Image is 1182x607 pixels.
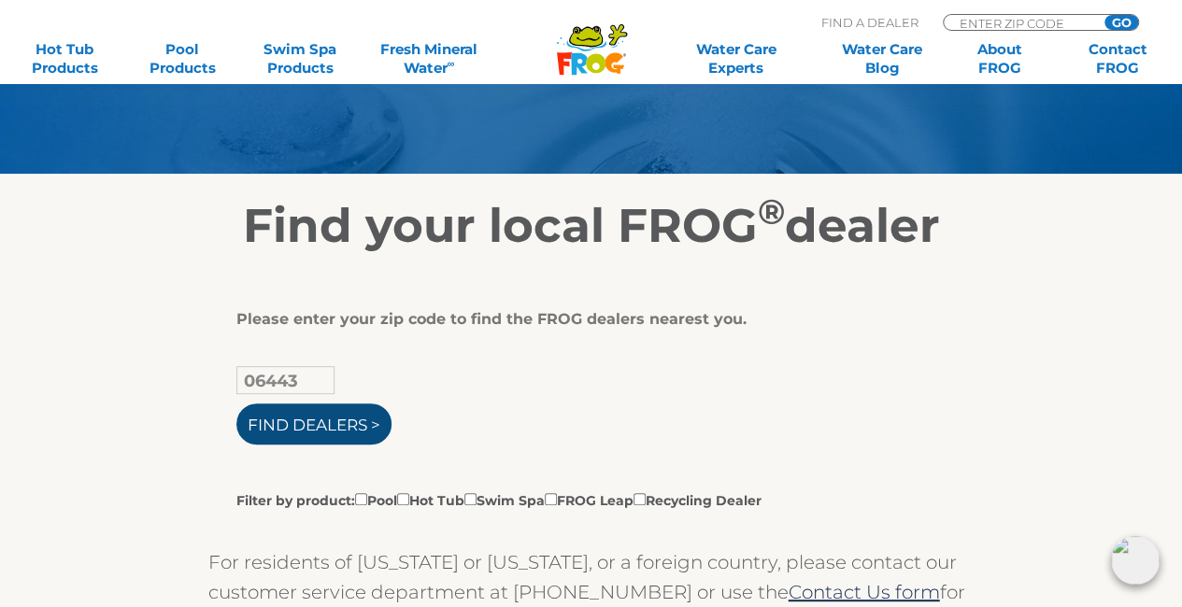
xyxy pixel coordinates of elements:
[758,191,785,233] sup: ®
[355,493,367,505] input: Filter by product:PoolHot TubSwim SpaFROG LeapRecycling Dealer
[789,581,940,603] a: Contact Us form
[545,493,557,505] input: Filter by product:PoolHot TubSwim SpaFROG LeapRecycling Dealer
[448,57,455,70] sup: ∞
[836,40,928,78] a: Water CareBlog
[464,493,477,505] input: Filter by product:PoolHot TubSwim SpaFROG LeapRecycling Dealer
[954,40,1046,78] a: AboutFROG
[397,493,409,505] input: Filter by product:PoolHot TubSwim SpaFROG LeapRecycling Dealer
[1104,15,1138,30] input: GO
[17,198,1166,254] h2: Find your local FROG dealer
[958,15,1084,31] input: Zip Code Form
[236,403,392,445] input: Find Dealers >
[136,40,228,78] a: PoolProducts
[372,40,487,78] a: Fresh MineralWater∞
[821,14,919,31] p: Find A Dealer
[19,40,110,78] a: Hot TubProducts
[662,40,810,78] a: Water CareExperts
[634,493,646,505] input: Filter by product:PoolHot TubSwim SpaFROG LeapRecycling Dealer
[236,310,933,329] div: Please enter your zip code to find the FROG dealers nearest you.
[236,489,762,510] label: Filter by product: Pool Hot Tub Swim Spa FROG Leap Recycling Dealer
[254,40,346,78] a: Swim SpaProducts
[1111,536,1160,585] img: openIcon
[1072,40,1163,78] a: ContactFROG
